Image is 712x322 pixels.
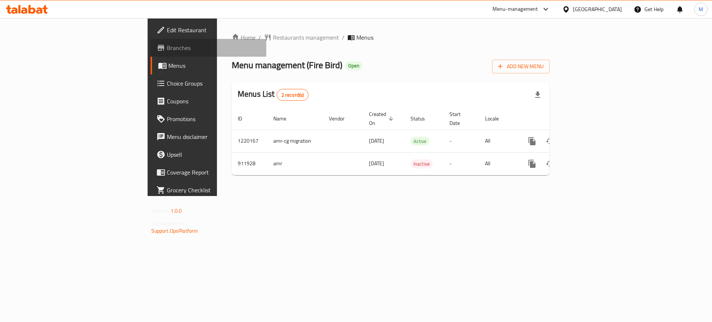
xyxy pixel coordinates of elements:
[151,21,267,39] a: Edit Restaurant
[345,63,362,69] span: Open
[485,114,508,123] span: Locale
[167,150,261,159] span: Upsell
[573,5,622,13] div: [GEOGRAPHIC_DATA]
[523,155,541,173] button: more
[167,114,261,123] span: Promotions
[232,33,550,42] nav: breadcrumb
[151,74,267,92] a: Choice Groups
[151,92,267,110] a: Coupons
[167,97,261,106] span: Coupons
[238,89,309,101] h2: Menus List
[167,43,261,52] span: Branches
[342,33,345,42] li: /
[151,219,185,228] span: Get support on:
[273,33,339,42] span: Restaurants management
[273,114,296,123] span: Name
[151,163,267,181] a: Coverage Report
[444,152,479,175] td: -
[541,132,559,150] button: Change Status
[541,155,559,173] button: Change Status
[345,62,362,70] div: Open
[411,160,433,168] span: Inactive
[529,86,547,104] div: Export file
[167,26,261,34] span: Edit Restaurant
[444,130,479,152] td: -
[492,5,538,14] div: Menu-management
[232,57,342,73] span: Menu management ( Fire Bird )
[449,110,470,127] span: Start Date
[267,130,323,152] td: amr-cg migration
[498,62,544,71] span: Add New Menu
[167,79,261,88] span: Choice Groups
[699,5,703,13] span: M
[411,159,433,168] div: Inactive
[264,33,339,42] a: Restaurants management
[151,57,267,74] a: Menus
[167,186,261,195] span: Grocery Checklist
[151,110,267,128] a: Promotions
[168,61,261,70] span: Menus
[151,146,267,163] a: Upsell
[479,130,517,152] td: All
[232,107,600,175] table: enhanced table
[517,107,600,130] th: Actions
[411,114,435,123] span: Status
[356,33,373,42] span: Menus
[277,92,309,99] span: 2 record(s)
[523,132,541,150] button: more
[151,39,267,57] a: Branches
[167,168,261,177] span: Coverage Report
[151,226,198,236] a: Support.OpsPlatform
[151,128,267,146] a: Menu disclaimer
[151,206,169,216] span: Version:
[238,114,252,123] span: ID
[329,114,354,123] span: Vendor
[411,137,429,146] span: Active
[369,159,384,168] span: [DATE]
[167,132,261,141] span: Menu disclaimer
[267,152,323,175] td: amr
[277,89,309,101] div: Total records count
[151,181,267,199] a: Grocery Checklist
[492,60,550,73] button: Add New Menu
[369,136,384,146] span: [DATE]
[369,110,396,127] span: Created On
[479,152,517,175] td: All
[171,206,182,216] span: 1.0.0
